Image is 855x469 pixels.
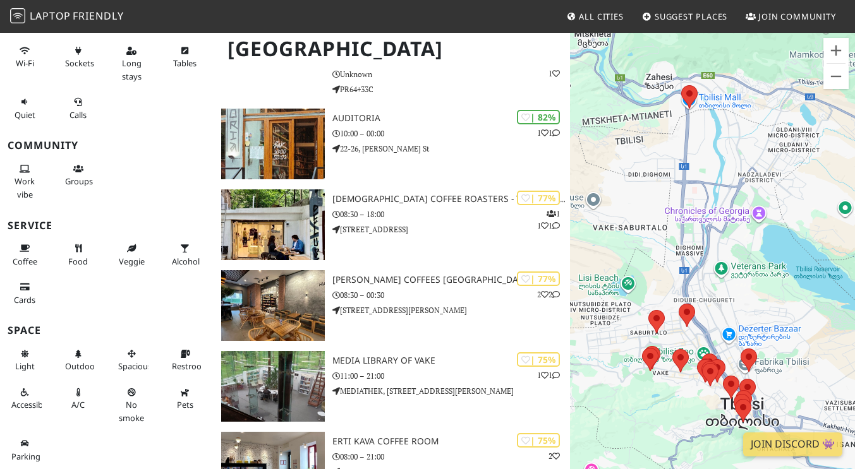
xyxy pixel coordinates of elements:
p: [STREET_ADDRESS][PERSON_NAME] [332,304,570,316]
button: Light [8,343,42,377]
button: Zoom out [823,64,849,89]
a: Suggest Places [637,5,733,28]
img: Auditoria [221,109,325,179]
button: Cards [8,276,42,310]
a: All Cities [561,5,629,28]
div: | 77% [517,191,560,205]
span: Natural light [15,360,35,372]
p: 1 1 [537,127,560,139]
h3: Community [8,140,206,151]
span: Quiet [15,109,35,121]
span: People working [15,175,35,199]
button: Long stays [114,40,149,86]
button: Wi-Fi [8,40,42,74]
span: Work-friendly tables [173,57,197,69]
h3: Auditoria [332,113,570,124]
p: 08:00 – 21:00 [332,451,570,463]
h3: [PERSON_NAME] Coffees [GEOGRAPHIC_DATA] [332,275,570,285]
h1: [GEOGRAPHIC_DATA] [217,32,567,66]
button: Accessible [8,382,42,415]
span: Credit cards [14,294,35,306]
span: Food [68,256,88,267]
span: Friendly [73,9,123,23]
p: [STREET_ADDRESS] [332,223,570,235]
span: Join Community [758,11,836,22]
img: LaptopFriendly [10,8,25,23]
div: | 77% [517,271,560,286]
button: A/C [61,382,96,415]
button: Restroom [168,343,203,377]
h3: Space [8,324,206,336]
span: Restroom [172,360,209,372]
span: Coffee [13,256,37,267]
span: Accessible [11,399,49,410]
span: Laptop [30,9,71,23]
img: Shavi Coffee Roasters - The Garage [221,189,325,260]
a: Gloria Jeans Coffees Liberty Square | 77% 22 [PERSON_NAME] Coffees [GEOGRAPHIC_DATA] 08:30 – 00:3... [214,270,570,341]
span: Veggie [119,256,145,267]
span: Spacious [118,360,152,372]
button: Groups [61,158,96,192]
p: 11:00 – 21:00 [332,370,570,382]
p: 10:00 – 00:00 [332,128,570,140]
a: Media library of Vake | 75% 11 Media library of Vake 11:00 – 21:00 MEDIATHEK, [STREET_ADDRESS][PE... [214,351,570,422]
h3: [DEMOGRAPHIC_DATA] Coffee Roasters - The Garage [332,194,570,205]
div: | 75% [517,352,560,367]
a: Shavi Coffee Roasters - The Garage | 77% 111 [DEMOGRAPHIC_DATA] Coffee Roasters - The Garage 08:3... [214,189,570,260]
h3: Media library of Vake [332,355,570,366]
img: Gloria Jeans Coffees Liberty Square [221,270,325,341]
p: 1 1 1 [537,208,560,232]
span: Group tables [65,175,93,187]
button: Spacious [114,343,149,377]
span: Long stays [122,57,142,81]
button: Zoom in [823,38,849,63]
span: Alcohol [172,256,200,267]
button: Alcohol [168,238,203,271]
img: Media library of Vake [221,351,325,422]
h3: ERTI KAVA Coffee Room [332,436,570,447]
span: Suggest Places [655,11,728,22]
p: MEDIATHEK, [STREET_ADDRESS][PERSON_NAME] [332,385,570,397]
button: Quiet [8,92,42,125]
button: Sockets [61,40,96,74]
span: Stable Wi-Fi [16,57,34,69]
p: 1 1 [537,369,560,381]
p: 22-26, [PERSON_NAME] St [332,143,570,155]
button: Food [61,238,96,271]
span: Air conditioned [71,399,85,410]
span: Pet friendly [177,399,193,410]
p: 2 [549,450,560,462]
button: Pets [168,382,203,415]
p: PR64+33C [332,83,570,95]
a: Auditoria | 82% 11 Auditoria 10:00 – 00:00 22-26, [PERSON_NAME] St [214,109,570,179]
button: No smoke [114,382,149,428]
span: Outdoor area [65,360,98,372]
button: Calls [61,92,96,125]
p: 08:30 – 00:30 [332,289,570,301]
button: Tables [168,40,203,74]
a: Join Community [741,5,841,28]
button: Outdoor [61,343,96,377]
a: Join Discord 👾 [743,432,842,456]
h3: Service [8,220,206,232]
button: Work vibe [8,158,42,205]
button: Veggie [114,238,149,271]
button: Coffee [8,238,42,271]
h3: Productivity [8,21,206,33]
span: Video/audio calls [70,109,87,121]
button: Parking [8,433,42,466]
a: LaptopFriendly LaptopFriendly [10,6,124,28]
span: Parking [11,451,40,462]
span: All Cities [579,11,624,22]
span: Power sockets [65,57,94,69]
span: Smoke free [119,399,144,423]
p: 2 2 [537,288,560,300]
div: | 82% [517,110,560,124]
div: | 75% [517,433,560,448]
p: 08:30 – 18:00 [332,208,570,220]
